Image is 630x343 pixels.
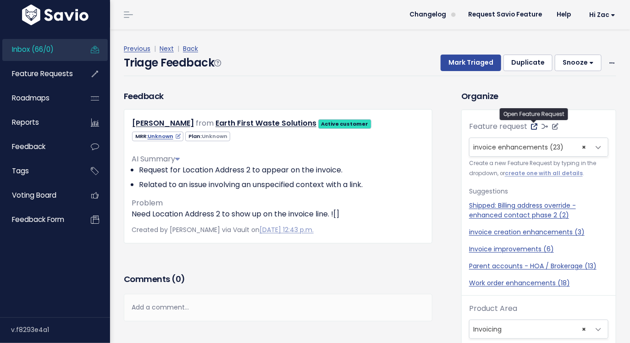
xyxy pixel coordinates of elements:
[321,120,369,127] strong: Active customer
[139,179,425,190] li: Related to an issue involving an unspecified context with a link.
[469,227,608,237] a: invoice creation enhancements (3)
[469,244,608,254] a: Invoice improvements (6)
[469,303,517,314] label: Product Area
[461,8,549,22] a: Request Savio Feature
[132,225,314,234] span: Created by [PERSON_NAME] via Vault on
[12,69,73,78] span: Feature Requests
[148,133,181,140] a: Unknown
[2,209,76,230] a: Feedback form
[176,273,181,285] span: 0
[500,108,568,120] div: Open Feature Request
[470,320,590,338] span: Invoicing
[196,118,214,128] span: from
[20,5,91,25] img: logo-white.9d6f32f41409.svg
[216,118,316,128] a: Earth First Waste Solutions
[2,160,76,182] a: Tags
[461,90,616,102] h3: Organize
[505,170,583,177] a: create one with all details
[132,132,183,141] span: MRR:
[132,198,163,208] span: Problem
[2,136,76,157] a: Feedback
[473,143,564,152] span: invoice enhancements (23)
[503,55,553,71] button: Duplicate
[185,132,230,141] span: Plan:
[549,8,578,22] a: Help
[176,44,181,53] span: |
[139,165,425,176] li: Request for Location Address 2 to appear on the invoice.
[469,278,608,288] a: Work order enhancements (18)
[469,121,527,132] label: Feature request
[124,294,432,321] div: Add a comment...
[469,186,608,197] p: Suggestions
[2,39,76,60] a: Inbox (66/0)
[441,55,501,71] button: Mark Triaged
[160,44,174,53] a: Next
[2,112,76,133] a: Reports
[578,8,623,22] a: Hi Zac
[132,154,180,164] span: AI Summary
[2,63,76,84] a: Feature Requests
[202,133,227,140] span: Unknown
[12,93,50,103] span: Roadmaps
[124,273,432,286] h3: Comments ( )
[260,225,314,234] a: [DATE] 12:43 p.m.
[12,44,54,54] span: Inbox (66/0)
[582,320,586,338] span: ×
[469,201,608,220] a: Shipped: Billing address override - enhanced contact phase 2 (2)
[12,166,29,176] span: Tags
[12,215,64,224] span: Feedback form
[12,190,56,200] span: Voting Board
[124,55,221,71] h4: Triage Feedback
[469,159,608,178] small: Create a new Feature Request by typing in the dropdown, or .
[183,44,198,53] a: Back
[2,185,76,206] a: Voting Board
[132,118,194,128] a: [PERSON_NAME]
[469,320,608,339] span: Invoicing
[589,11,615,18] span: Hi Zac
[582,138,586,156] span: ×
[555,55,602,71] button: Snooze
[11,318,110,342] div: v.f8293e4a1
[124,90,164,102] h3: Feedback
[12,117,39,127] span: Reports
[152,44,158,53] span: |
[469,261,608,271] a: Parent accounts - HOA / Brokerage (13)
[12,142,45,151] span: Feedback
[409,11,446,18] span: Changelog
[2,88,76,109] a: Roadmaps
[124,44,150,53] a: Previous
[132,209,425,220] p: Need Location Address 2 to show up on the invoice line. ![]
